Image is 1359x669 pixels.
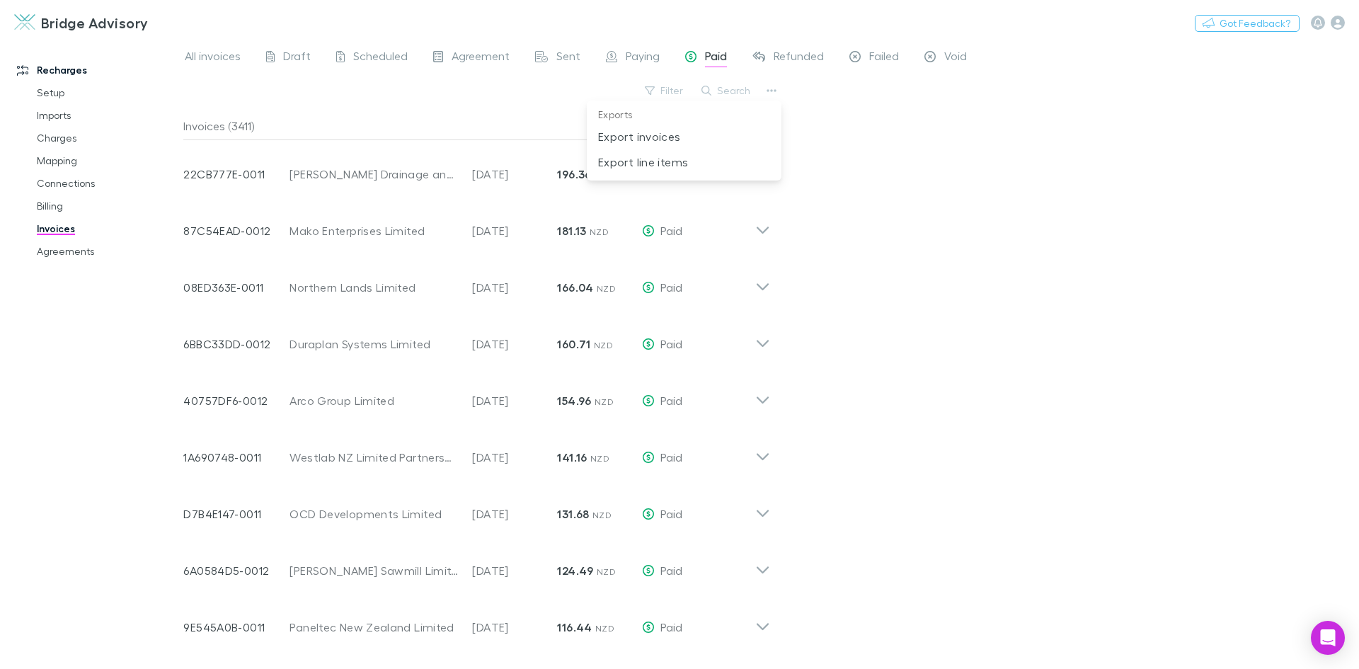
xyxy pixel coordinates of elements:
li: Export invoices [587,124,781,149]
p: Exports [587,106,781,124]
li: Export line items [587,149,781,175]
p: Export line items [598,154,770,171]
div: Open Intercom Messenger [1311,621,1345,655]
p: Export invoices [598,128,770,145]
